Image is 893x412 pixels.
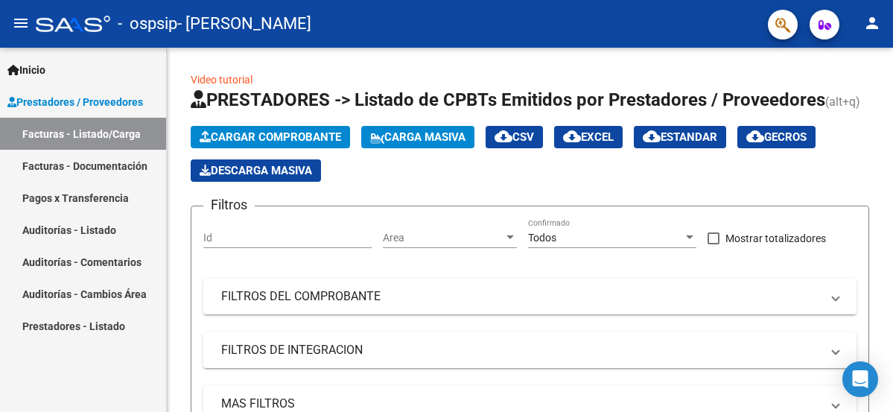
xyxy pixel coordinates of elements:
[737,126,816,148] button: Gecros
[643,127,661,145] mat-icon: cloud_download
[191,159,321,182] app-download-masive: Descarga masiva de comprobantes (adjuntos)
[118,7,177,40] span: - ospsip
[563,130,614,144] span: EXCEL
[825,95,860,109] span: (alt+q)
[495,127,512,145] mat-icon: cloud_download
[191,89,825,110] span: PRESTADORES -> Listado de CPBTs Emitidos por Prestadores / Proveedores
[200,164,312,177] span: Descarga Masiva
[221,288,821,305] mat-panel-title: FILTROS DEL COMPROBANTE
[634,126,726,148] button: Estandar
[725,229,826,247] span: Mostrar totalizadores
[191,159,321,182] button: Descarga Masiva
[200,130,341,144] span: Cargar Comprobante
[361,126,474,148] button: Carga Masiva
[863,14,881,32] mat-icon: person
[563,127,581,145] mat-icon: cloud_download
[203,194,255,215] h3: Filtros
[191,74,252,86] a: Video tutorial
[746,127,764,145] mat-icon: cloud_download
[370,130,465,144] span: Carga Masiva
[7,94,143,110] span: Prestadores / Proveedores
[203,332,857,368] mat-expansion-panel-header: FILTROS DE INTEGRACION
[221,396,821,412] mat-panel-title: MAS FILTROS
[7,62,45,78] span: Inicio
[554,126,623,148] button: EXCEL
[746,130,807,144] span: Gecros
[191,126,350,148] button: Cargar Comprobante
[486,126,543,148] button: CSV
[643,130,717,144] span: Estandar
[177,7,311,40] span: - [PERSON_NAME]
[528,232,556,244] span: Todos
[203,279,857,314] mat-expansion-panel-header: FILTROS DEL COMPROBANTE
[383,232,503,244] span: Area
[221,342,821,358] mat-panel-title: FILTROS DE INTEGRACION
[495,130,534,144] span: CSV
[12,14,30,32] mat-icon: menu
[842,361,878,397] div: Open Intercom Messenger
